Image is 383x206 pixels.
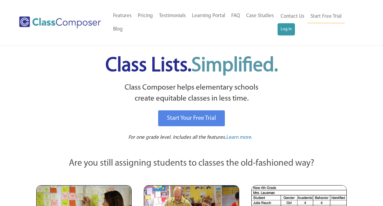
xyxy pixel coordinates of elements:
a: Contact Us [278,10,307,23]
span: Class Lists. [105,56,278,76]
a: Start Your Free Trial [158,110,225,126]
a: Testimonials [156,9,189,23]
a: Learning Portal [189,9,228,23]
span: Start Your Free Trial [167,115,216,121]
span: Learn more. [226,135,252,140]
a: Pricing [135,9,156,23]
a: Learn more. [226,134,252,142]
nav: Header Menu [110,9,278,36]
img: Class Composer [19,17,101,28]
span: Simplified. [191,56,278,76]
a: Log In [278,23,295,35]
a: Case Studies [243,9,277,23]
span: For one grade level. Includes all the features. [128,135,226,140]
a: Start Free Trial [307,10,345,24]
p: Are you still assigning students to classes the old-fashioned way? [36,157,347,170]
a: Blog [110,23,126,36]
nav: Header Menu [278,10,359,35]
a: FAQ [228,9,243,23]
a: Features [110,9,135,23]
p: Class Composer helps elementary schools create equitable classes in less time. [35,82,348,105]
